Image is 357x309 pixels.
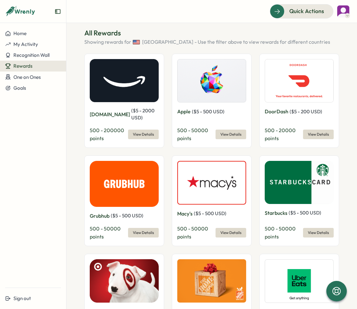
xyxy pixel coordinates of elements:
[308,130,329,139] span: View Details
[90,259,159,303] img: Target
[265,161,334,204] img: Starbucks
[290,109,322,115] span: ( $ 5 - 200 USD )
[265,108,288,116] p: DoorDash
[192,109,224,115] span: ( $ 5 - 500 USD )
[177,225,208,240] span: 500 - 50000 points
[90,127,124,141] span: 500 - 200000 points
[84,38,131,46] span: Showing rewards for
[90,161,159,207] img: Grubhub
[13,295,31,301] span: Sign out
[13,74,41,80] span: One on Ones
[90,59,159,102] img: Amazon.com
[216,130,246,139] button: View Details
[265,225,296,240] span: 500 - 50000 points
[128,130,159,139] button: View Details
[303,228,334,237] button: View Details
[265,59,334,102] img: DoorDash
[220,130,241,139] span: View Details
[177,161,246,205] img: Macy's
[13,30,27,36] span: Home
[265,127,296,141] span: 500 - 20000 points
[177,59,246,102] img: Apple
[289,210,321,216] span: ( $ 5 - 500 USD )
[90,110,130,118] p: [DOMAIN_NAME]
[90,225,121,240] span: 500 - 50000 points
[55,8,61,15] button: Expand sidebar
[194,38,330,46] span: - Use the filter above to view rewards for different countries
[265,259,334,303] img: Uber Eats
[133,228,154,237] span: View Details
[337,5,349,18] img: Tallulah Kay
[111,213,143,219] span: ( $ 5 - 500 USD )
[13,41,38,47] span: My Activity
[177,259,246,303] img: The Home Depot®
[194,210,226,216] span: ( $ 5 - 500 USD )
[133,130,154,139] span: View Details
[216,228,246,237] button: View Details
[13,52,49,58] span: Recognition Wall
[289,7,324,15] span: Quick Actions
[177,108,191,116] p: Apple
[142,38,193,46] span: [GEOGRAPHIC_DATA]
[308,228,329,237] span: View Details
[270,4,333,18] button: Quick Actions
[303,130,334,139] button: View Details
[133,38,140,46] img: United States
[128,228,159,237] button: View Details
[177,127,208,141] span: 500 - 50000 points
[90,212,110,220] p: Grubhub
[265,209,287,217] p: Starbucks
[220,228,241,237] span: View Details
[131,108,155,121] span: ( $ 5 - 2000 USD )
[84,28,339,38] p: All Rewards
[13,85,26,91] span: Goals
[177,210,193,218] p: Macy's
[13,63,33,69] span: Rewards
